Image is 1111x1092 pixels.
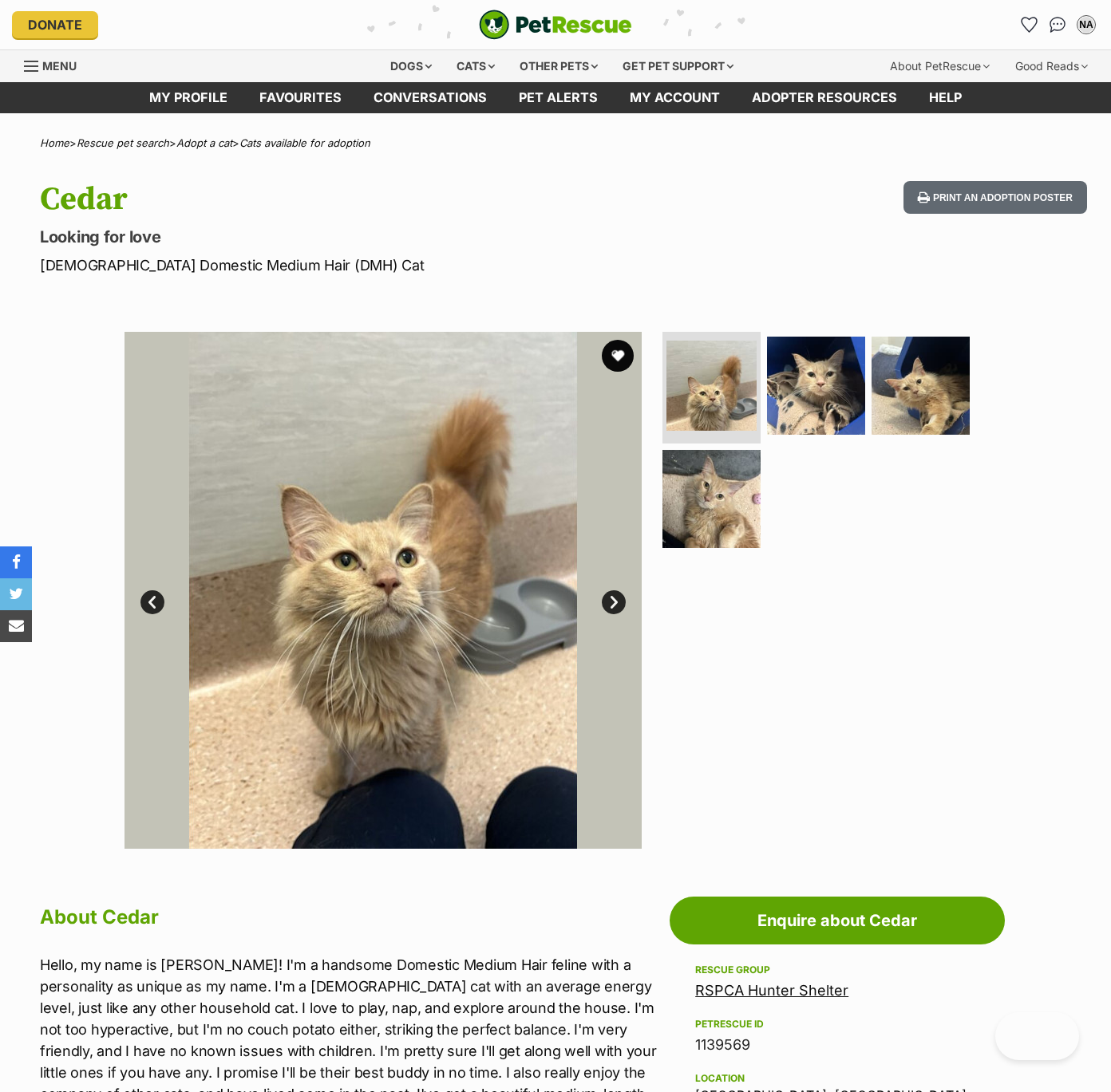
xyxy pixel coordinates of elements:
[133,82,243,113] a: My profile
[611,50,745,82] div: Get pet support
[662,450,761,548] img: Photo of Cedar
[1050,17,1066,33] img: chat-41dd97257d64d25036548639549fe6c8038ab92f7586957e7f3b1b290dea8141.svg
[24,50,88,79] a: Menu
[503,82,614,113] a: Pet alerts
[1073,12,1099,37] button: My account
[602,340,634,372] button: favourite
[12,11,98,38] a: Donate
[614,82,736,113] a: My account
[125,332,642,849] img: Photo of Cedar
[40,226,678,248] p: Looking for love
[379,50,443,82] div: Dogs
[508,50,609,82] div: Other pets
[40,254,678,276] p: [DEMOGRAPHIC_DATA] Domestic Medium Hair (DMH) Cat
[445,50,506,82] div: Cats
[1045,12,1070,37] a: Conversations
[767,337,865,435] img: Photo of Cedar
[995,1012,1079,1060] iframe: Help Scout Beacon - Open
[695,982,848,999] a: RSPCA Hunter Shelter
[40,136,69,149] a: Home
[42,59,77,73] span: Menu
[695,1018,979,1031] div: PetRescue ID
[913,82,978,113] a: Help
[736,82,913,113] a: Adopter resources
[1004,50,1099,82] div: Good Reads
[77,136,169,149] a: Rescue pet search
[140,590,164,614] a: Prev
[479,10,632,40] a: PetRescue
[903,181,1087,214] button: Print an adoption poster
[239,136,370,149] a: Cats available for adoption
[670,897,1005,944] a: Enquire about Cedar
[1078,17,1094,33] div: NA
[243,82,358,113] a: Favourites
[40,900,662,935] h2: About Cedar
[695,964,979,976] div: Rescue group
[602,590,626,614] a: Next
[695,1034,979,1056] div: 1139569
[872,337,970,435] img: Photo of Cedar
[695,1072,979,1085] div: Location
[40,181,678,218] h1: Cedar
[176,136,232,149] a: Adopt a cat
[879,50,1001,82] div: About PetRescue
[358,82,503,113] a: conversations
[1016,12,1042,37] a: Favourites
[479,10,632,40] img: logo-cat-932fe2b9b8326f06289b0f2fb663e598f794de774fb13d1741a6617ecf9a85b4.svg
[1016,12,1099,37] ul: Account quick links
[666,341,757,431] img: Photo of Cedar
